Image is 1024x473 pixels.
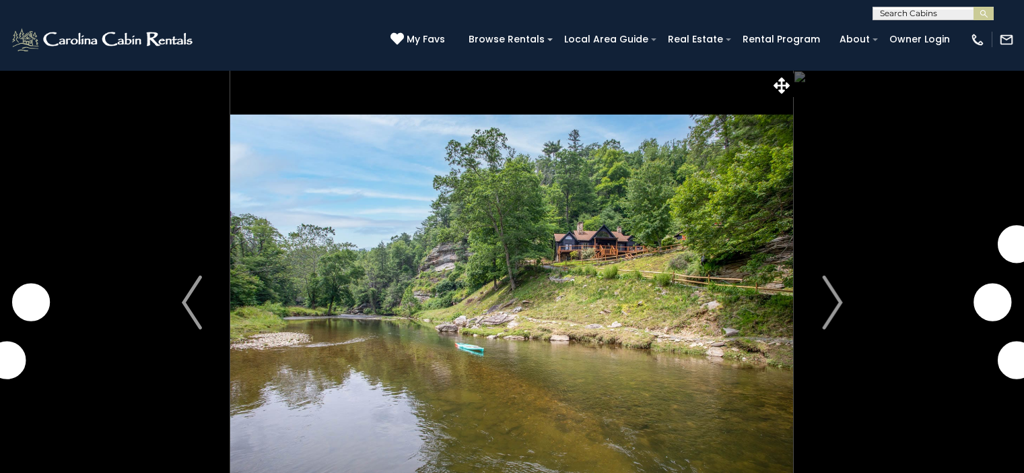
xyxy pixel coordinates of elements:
[462,29,551,50] a: Browse Rentals
[182,276,202,329] img: arrow
[833,29,877,50] a: About
[557,29,655,50] a: Local Area Guide
[407,32,445,46] span: My Favs
[970,32,985,47] img: phone-regular-white.png
[883,29,957,50] a: Owner Login
[10,26,197,53] img: White-1-2.png
[736,29,827,50] a: Rental Program
[999,32,1014,47] img: mail-regular-white.png
[390,32,448,47] a: My Favs
[822,276,842,329] img: arrow
[661,29,730,50] a: Real Estate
